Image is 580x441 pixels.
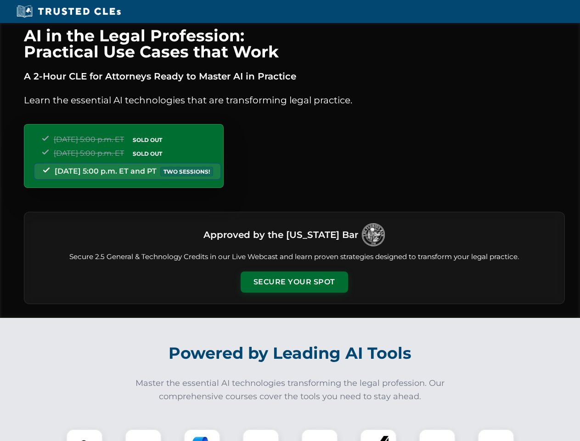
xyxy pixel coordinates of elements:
p: Secure 2.5 General & Technology Credits in our Live Webcast and learn proven strategies designed ... [35,252,553,262]
button: Secure Your Spot [241,271,348,293]
span: SOLD OUT [130,149,165,158]
img: Logo [362,223,385,246]
p: A 2-Hour CLE for Attorneys Ready to Master AI in Practice [24,69,565,84]
img: Trusted CLEs [14,5,124,18]
p: Learn the essential AI technologies that are transforming legal practice. [24,93,565,107]
h3: Approved by the [US_STATE] Bar [203,226,358,243]
span: SOLD OUT [130,135,165,145]
span: [DATE] 5:00 p.m. ET [54,135,124,144]
span: [DATE] 5:00 p.m. ET [54,149,124,158]
h1: AI in the Legal Profession: Practical Use Cases that Work [24,28,565,60]
p: Master the essential AI technologies transforming the legal profession. Our comprehensive courses... [130,377,451,403]
h2: Powered by Leading AI Tools [36,337,545,369]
